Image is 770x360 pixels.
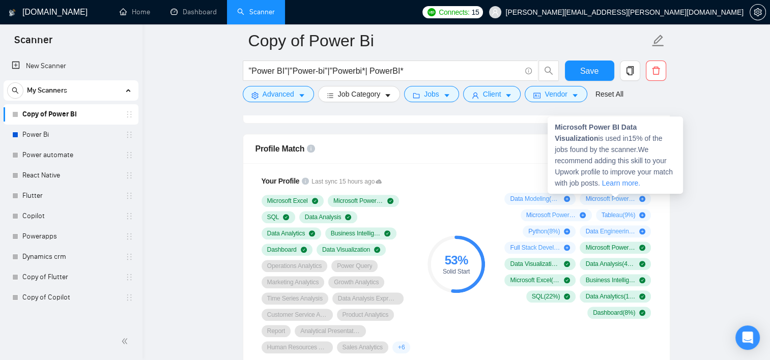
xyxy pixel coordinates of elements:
[251,92,259,99] span: setting
[639,310,645,316] span: check-circle
[263,88,294,100] span: Advanced
[639,293,645,299] span: check-circle
[302,177,309,185] span: info-circle
[125,253,133,261] span: holder
[125,232,133,241] span: holder
[585,276,635,284] span: Business Intelligence ( 33 %)
[483,88,501,100] span: Client
[237,8,275,16] a: searchScanner
[565,61,614,81] button: Save
[337,262,372,270] span: Power Query
[526,211,576,219] span: Microsoft Power BI Development ( 9 %)
[387,198,393,204] span: check-circle
[620,66,640,75] span: copy
[311,177,382,187] span: Last sync 15 hours ago
[327,92,334,99] span: bars
[305,213,341,221] span: Data Analysis
[525,68,532,74] span: info-circle
[22,206,119,226] a: Copilot
[307,144,315,153] span: info-circle
[398,343,405,351] span: + 6
[12,56,130,76] a: New Scanner
[267,311,327,319] span: Customer Service Analytics
[298,92,305,99] span: caret-down
[528,227,560,235] span: Python ( 8 %)
[374,247,380,253] span: check-circle
[510,195,560,203] span: Data Modeling ( 20 %)
[301,247,307,253] span: check-circle
[639,245,645,251] span: check-circle
[125,131,133,139] span: holder
[267,294,323,303] span: Time Series Analysis
[463,86,521,102] button: userClientcaret-down
[427,268,485,275] div: Solid Start
[750,4,766,20] button: setting
[533,92,540,99] span: idcard
[585,244,635,252] span: Microsoft Power BI ( 88 %)
[7,82,23,99] button: search
[4,56,138,76] li: New Scanner
[602,179,640,187] a: Learn more.
[585,260,635,268] span: Data Analysis ( 49 %)
[492,9,499,16] span: user
[639,196,645,202] span: plus-circle
[312,198,318,204] span: check-circle
[248,28,649,53] input: Scanner name...
[646,61,666,81] button: delete
[22,267,119,287] a: Copy of Flutter
[510,244,560,252] span: Full Stack Development ( 5 %)
[505,92,512,99] span: caret-down
[22,247,119,267] a: Dynamics crm
[249,65,521,77] input: Search Freelance Jobs...
[125,293,133,302] span: holder
[309,230,315,236] span: check-circle
[539,66,558,75] span: search
[545,88,567,100] span: Vendor
[170,8,217,16] a: dashboardDashboard
[564,228,570,234] span: plus-circle
[27,80,67,101] span: My Scanners
[510,260,560,268] span: Data Visualization ( 75 %)
[334,278,379,286] span: Growth Analytics
[22,165,119,186] a: React Native
[125,212,133,220] span: holder
[125,192,133,200] span: holder
[331,229,381,237] span: Business Intelligence
[125,110,133,118] span: holder
[585,292,635,301] span: Data Analytics ( 11 %)
[580,65,598,77] span: Save
[121,336,131,346] span: double-left
[525,86,587,102] button: idcardVendorcaret-down
[564,245,570,251] span: plus-circle
[9,5,16,21] img: logo
[510,276,560,284] span: Microsoft Excel ( 37 %)
[267,213,279,221] span: SQL
[427,254,485,266] div: 53 %
[267,262,322,270] span: Operations Analytics
[651,34,665,47] span: edit
[267,197,308,205] span: Microsoft Excel
[595,88,623,100] a: Reset All
[338,88,380,100] span: Job Category
[555,123,637,142] strong: Microsoft Power BI Data Visualization
[300,327,360,335] span: Analytical Presentation
[125,171,133,179] span: holder
[427,8,436,16] img: upwork-logo.png
[338,294,398,303] span: Data Analysis Expressions
[404,86,459,102] button: folderJobscaret-down
[22,104,119,125] a: Copy of Power Bi
[471,7,479,18] span: 15
[384,230,390,236] span: check-circle
[343,311,389,319] span: Product Analytics
[639,261,645,267] span: check-circle
[267,343,327,351] span: Human Resources Analytics
[564,261,570,267] span: check-circle
[125,151,133,159] span: holder
[22,186,119,206] a: Flutter
[585,227,635,235] span: Data Engineering ( 7 %)
[22,145,119,165] a: Power automate
[580,212,586,218] span: plus-circle
[472,92,479,99] span: user
[6,33,61,54] span: Scanner
[639,277,645,283] span: check-circle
